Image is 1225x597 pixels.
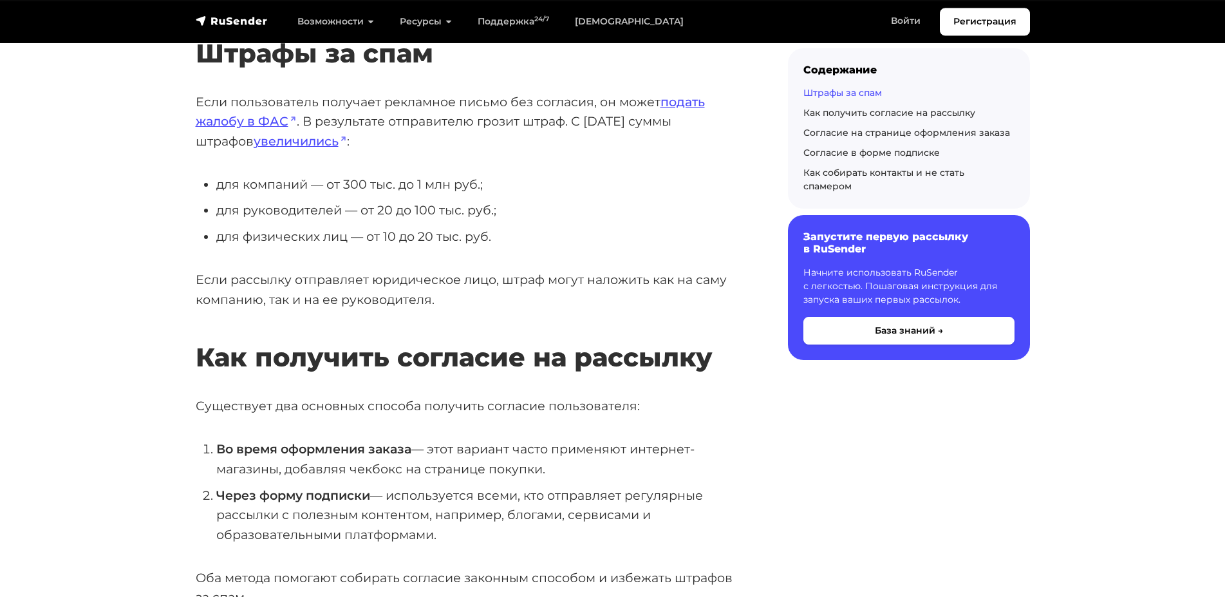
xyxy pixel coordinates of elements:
[803,167,964,192] a: Как собирать контакты и не стать спамером
[465,8,562,35] a: Поддержка24/7
[534,15,549,23] sup: 24/7
[803,231,1015,255] h6: Запустите первую рассылку в RuSender
[788,215,1030,359] a: Запустите первую рассылку в RuSender Начните использовать RuSender с легкостью. Пошаговая инструк...
[878,8,933,34] a: Войти
[196,14,268,27] img: RuSender
[196,304,747,373] h2: Как получить согласие на рассылку
[803,107,975,118] a: Как получить согласие на рассылку
[803,266,1015,307] p: Начните использовать RuSender с легкостью. Пошаговая инструкция для запуска ваших первых рассылок.
[803,87,882,99] a: Штрафы за спам
[562,8,697,35] a: [DEMOGRAPHIC_DATA]
[387,8,465,35] a: Ресурсы
[216,227,747,247] li: для физических лиц — от 10 до 20 тыс. руб.
[216,175,747,194] li: для компаний — от 300 тыс. до 1 млн руб.;
[216,441,411,457] strong: Во время оформления заказа
[196,270,747,309] p: Если рассылку отправляет юридическое лицо, штраф могут наложить как на саму компанию, так и на ее...
[803,147,940,158] a: Согласие в форме подписке
[803,64,1015,76] div: Содержание
[254,133,347,149] a: увеличились
[196,396,747,416] p: Существует два основных способа получить согласие пользователя:
[216,200,747,220] li: для руководителей — от 20 до 100 тыс. руб.;
[803,317,1015,345] button: База знаний →
[216,439,747,479] li: — этот вариант часто применяют интернет-магазины, добавляя чекбокс на странице покупки.
[216,486,747,545] li: — используется всеми, кто отправляет регулярные рассылки с полезным контентом, например, блогами,...
[803,127,1010,138] a: Согласие на странице оформления заказа
[196,92,747,151] p: Если пользователь получает рекламное письмо без согласия, он может . В результате отправителю гро...
[940,8,1030,35] a: Регистрация
[285,8,387,35] a: Возможности
[216,488,370,503] strong: Через форму подписки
